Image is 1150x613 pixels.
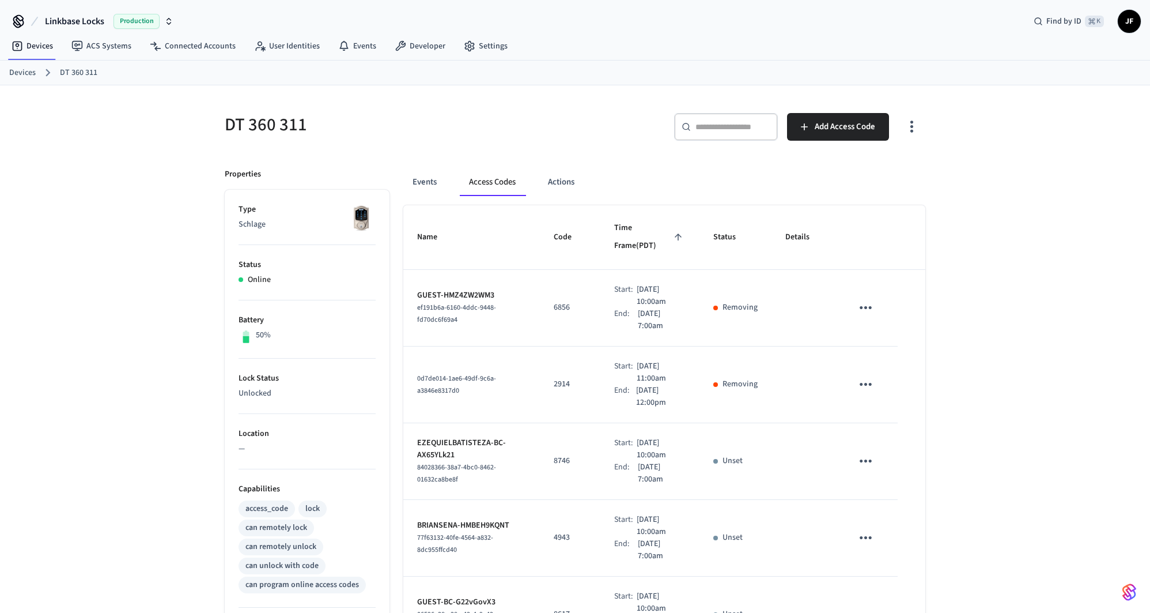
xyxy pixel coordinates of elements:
[637,437,686,461] p: [DATE] 10:00am
[1046,16,1081,27] span: Find by ID
[785,228,824,246] span: Details
[1122,583,1136,601] img: SeamLogoGradient.69752ec5.svg
[239,483,376,495] p: Capabilities
[614,360,636,385] div: Start:
[385,36,455,57] a: Developer
[403,168,925,196] div: ant example
[1118,10,1141,33] button: JF
[239,443,376,455] p: —
[60,67,97,79] a: DT 360 311
[417,303,496,325] span: ef191b6a-6160-4ddc-9448-fd70dc6f69a4
[638,461,686,486] p: [DATE] 7:00am
[239,373,376,385] p: Lock Status
[614,514,636,538] div: Start:
[9,67,36,79] a: Devices
[245,541,316,553] div: can remotely unlock
[614,219,685,255] span: Time Frame(PDT)
[417,533,493,555] span: 77f63132-40fe-4564-a832-8dc955ffcd40
[417,437,526,461] p: EZEQUIELBATISTEZA-BC-AX65YLk21
[305,503,320,515] div: lock
[245,560,319,572] div: can unlock with code
[614,308,637,332] div: End:
[225,168,261,180] p: Properties
[45,14,104,28] span: Linkbase Locks
[417,374,496,396] span: 0d7de014-1ae6-49df-9c6a-a3846e8317d0
[239,259,376,271] p: Status
[225,113,568,137] h5: DT 360 311
[239,204,376,216] p: Type
[239,219,376,231] p: Schlage
[417,462,496,484] span: 84028366-38a7-4bc0-8462-01632ca8be8f
[614,385,636,409] div: End:
[554,455,587,467] p: 8746
[815,119,875,134] span: Add Access Code
[417,289,526,302] p: GUEST-HMZ4ZW2WM3
[636,385,685,409] p: [DATE] 12:00pm
[554,228,587,246] span: Code
[638,538,686,562] p: [DATE] 7:00am
[403,168,446,196] button: Events
[722,455,743,467] p: Unset
[114,14,160,29] span: Production
[239,388,376,400] p: Unlocked
[1119,11,1140,32] span: JF
[1085,16,1104,27] span: ⌘ K
[239,428,376,440] p: Location
[554,378,587,390] p: 2914
[329,36,385,57] a: Events
[417,596,526,608] p: GUEST-BC-G22vGovX3
[722,302,758,314] p: Removing
[1024,11,1113,32] div: Find by ID⌘ K
[554,302,587,314] p: 6856
[638,308,686,332] p: [DATE] 7:00am
[256,329,271,341] p: 50%
[239,314,376,326] p: Battery
[417,228,452,246] span: Name
[637,514,686,538] p: [DATE] 10:00am
[245,579,359,591] div: can program online access codes
[417,520,526,532] p: BRIANSENA-HMBEH9KQNT
[141,36,245,57] a: Connected Accounts
[455,36,517,57] a: Settings
[787,113,889,141] button: Add Access Code
[614,538,637,562] div: End:
[248,274,271,286] p: Online
[347,204,376,232] img: Schlage Sense Smart Deadbolt with Camelot Trim, Front
[614,437,636,461] div: Start:
[460,168,525,196] button: Access Codes
[245,522,307,534] div: can remotely lock
[713,228,751,246] span: Status
[539,168,584,196] button: Actions
[245,36,329,57] a: User Identities
[245,503,288,515] div: access_code
[62,36,141,57] a: ACS Systems
[2,36,62,57] a: Devices
[614,284,636,308] div: Start:
[722,378,758,390] p: Removing
[722,532,743,544] p: Unset
[554,532,587,544] p: 4943
[637,360,686,385] p: [DATE] 11:00am
[637,284,686,308] p: [DATE] 10:00am
[614,461,637,486] div: End:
